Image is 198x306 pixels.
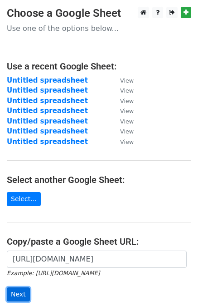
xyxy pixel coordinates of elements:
[7,24,191,33] p: Use one of the options below...
[7,251,187,268] input: Paste your Google Sheet URL here
[111,76,134,84] a: View
[7,192,41,206] a: Select...
[120,128,134,135] small: View
[7,174,191,185] h4: Select another Google Sheet:
[7,270,100,276] small: Example: [URL][DOMAIN_NAME]
[7,86,88,94] a: Untitled spreadsheet
[7,107,88,115] a: Untitled spreadsheet
[7,76,88,84] a: Untitled spreadsheet
[111,127,134,135] a: View
[120,108,134,114] small: View
[111,138,134,146] a: View
[111,117,134,125] a: View
[7,287,30,301] input: Next
[7,127,88,135] a: Untitled spreadsheet
[120,138,134,145] small: View
[120,118,134,125] small: View
[111,97,134,105] a: View
[7,117,88,125] a: Untitled spreadsheet
[153,262,198,306] iframe: Chat Widget
[7,236,191,247] h4: Copy/paste a Google Sheet URL:
[120,77,134,84] small: View
[7,7,191,20] h3: Choose a Google Sheet
[7,138,88,146] a: Untitled spreadsheet
[111,107,134,115] a: View
[7,97,88,105] a: Untitled spreadsheet
[111,86,134,94] a: View
[120,98,134,104] small: View
[120,87,134,94] small: View
[7,61,191,72] h4: Use a recent Google Sheet:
